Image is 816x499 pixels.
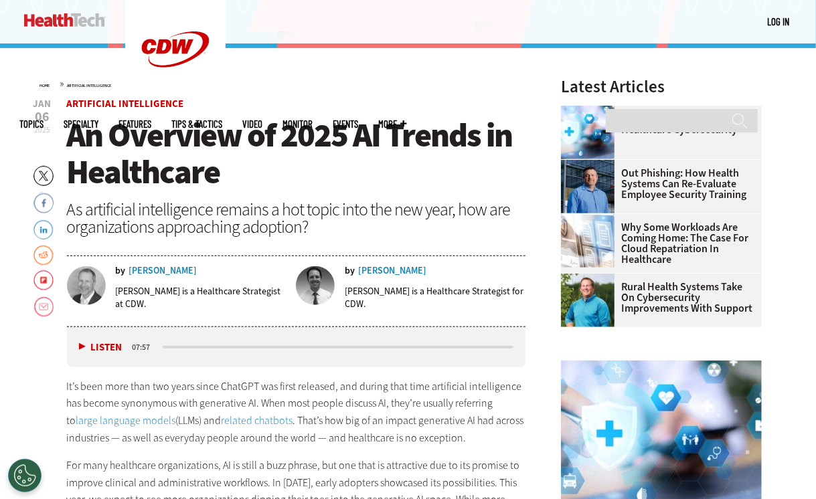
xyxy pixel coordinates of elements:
[64,119,99,129] span: Specialty
[67,201,526,235] div: As artificial intelligence remains a hot topic into the new year, how are organizations approachi...
[561,282,754,314] a: Rural Health Systems Take On Cybersecurity Improvements with Support
[67,266,106,305] img: Benjamin Sokolow
[222,413,293,427] a: related chatbots
[24,13,105,27] img: Home
[119,119,152,129] a: Features
[129,266,197,276] a: [PERSON_NAME]
[379,119,407,129] span: More
[116,266,126,276] span: by
[76,413,176,427] a: large language models
[20,119,44,129] span: Topics
[243,119,263,129] a: Video
[296,266,335,305] img: Lee Pierce
[358,266,426,276] a: [PERSON_NAME]
[561,214,615,268] img: Electronic health records
[283,119,313,129] a: MonITor
[561,160,615,213] img: Scott Currie
[8,459,42,492] div: Cookies Settings
[345,285,525,310] p: [PERSON_NAME] is a Healthcare Strategist for CDW.
[67,327,526,367] div: media player
[768,15,790,27] a: Log in
[561,106,615,159] img: Healthcare cybersecurity
[333,119,359,129] a: Events
[131,341,161,353] div: duration
[79,342,123,353] button: Listen
[561,160,621,171] a: Scott Currie
[67,113,513,194] span: An Overview of 2025 AI Trends in Healthcare
[67,378,526,446] p: It’s been more than two years since ChatGPT was first released, and during that time artificial i...
[561,274,621,284] a: Jim Roeder
[561,222,754,265] a: Why Some Workloads Are Coming Home: The Case for Cloud Repatriation in Healthcare
[172,119,223,129] a: Tips & Tactics
[125,88,226,102] a: CDW
[768,15,790,29] div: User menu
[116,285,287,310] p: [PERSON_NAME] is a Healthcare Strategist at CDW.
[561,168,754,200] a: Out Phishing: How Health Systems Can Re-Evaluate Employee Security Training
[8,459,42,492] button: Open Preferences
[561,106,621,116] a: Healthcare cybersecurity
[561,274,615,327] img: Jim Roeder
[345,266,355,276] span: by
[561,214,621,225] a: Electronic health records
